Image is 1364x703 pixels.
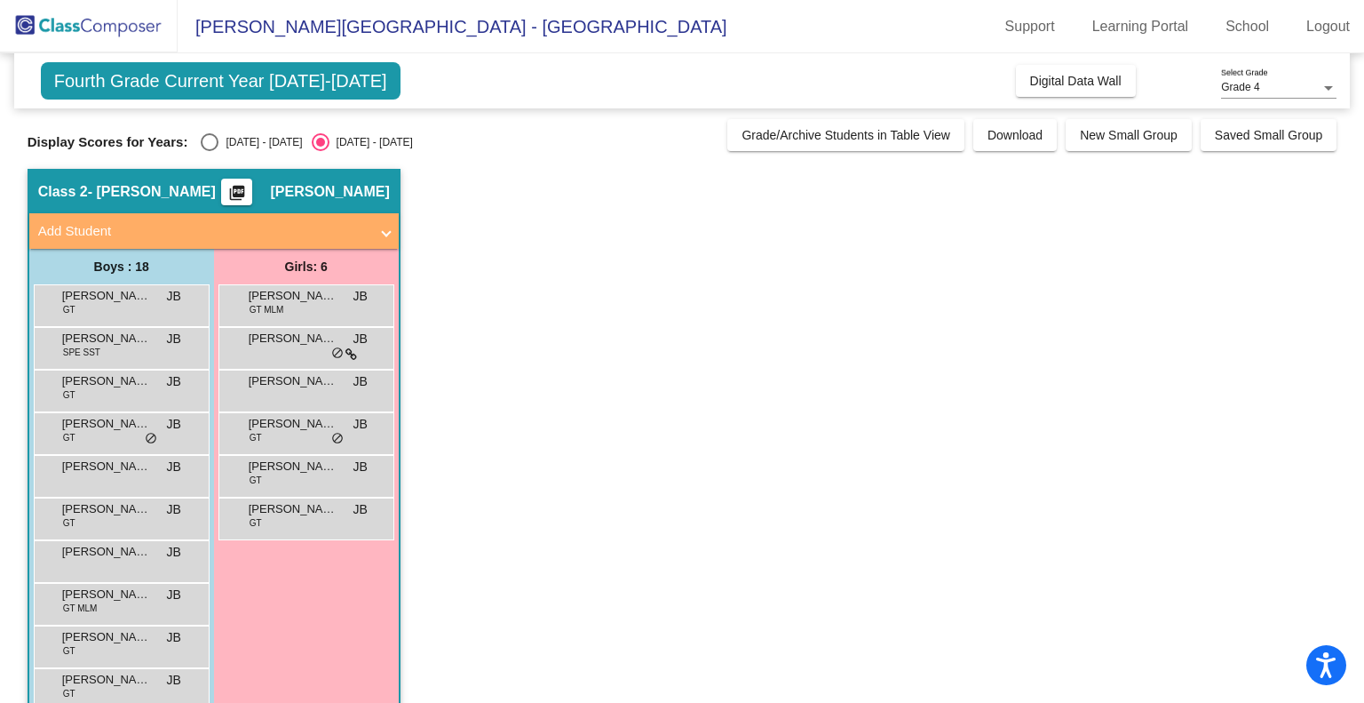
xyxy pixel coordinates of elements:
[62,543,151,561] span: [PERSON_NAME]
[145,432,157,446] span: do_not_disturb_alt
[353,500,367,519] span: JB
[973,119,1057,151] button: Download
[353,458,367,476] span: JB
[250,431,262,444] span: GT
[353,415,367,434] span: JB
[250,516,262,530] span: GT
[63,516,75,530] span: GT
[29,213,399,249] mat-expansion-panel-header: Add Student
[166,458,180,476] span: JB
[218,134,302,150] div: [DATE] - [DATE]
[991,12,1069,41] a: Support
[62,372,151,390] span: [PERSON_NAME] [PERSON_NAME]
[987,128,1043,142] span: Download
[88,183,216,201] span: - [PERSON_NAME]
[178,12,727,41] span: [PERSON_NAME][GEOGRAPHIC_DATA] - [GEOGRAPHIC_DATA]
[38,183,88,201] span: Class 2
[1211,12,1283,41] a: School
[727,119,964,151] button: Grade/Archive Students in Table View
[62,586,151,603] span: [PERSON_NAME]
[331,347,344,361] span: do_not_disturb_alt
[63,687,75,700] span: GT
[331,432,344,446] span: do_not_disturb_alt
[1292,12,1364,41] a: Logout
[1215,128,1322,142] span: Saved Small Group
[63,346,100,359] span: SPE SST
[226,184,248,209] mat-icon: picture_as_pdf
[166,500,180,519] span: JB
[741,128,950,142] span: Grade/Archive Students in Table View
[221,179,252,205] button: Print Students Details
[62,628,151,646] span: [PERSON_NAME]
[249,330,337,348] span: [PERSON_NAME]
[270,183,389,201] span: [PERSON_NAME]
[62,671,151,689] span: [PERSON_NAME]
[353,372,367,391] span: JB
[1201,119,1336,151] button: Saved Small Group
[63,602,98,615] span: GT MLM
[62,330,151,348] span: [PERSON_NAME]
[28,134,188,150] span: Display Scores for Years:
[1030,74,1122,88] span: Digital Data Wall
[63,388,75,402] span: GT
[166,287,180,306] span: JB
[166,372,180,391] span: JB
[166,415,180,434] span: JB
[62,500,151,518] span: [PERSON_NAME]
[353,287,367,306] span: JB
[1066,119,1192,151] button: New Small Group
[63,303,75,316] span: GT
[166,330,180,348] span: JB
[1016,65,1136,97] button: Digital Data Wall
[166,628,180,647] span: JB
[250,474,262,487] span: GT
[38,221,369,242] mat-panel-title: Add Student
[249,500,337,518] span: [PERSON_NAME]
[41,62,400,100] span: Fourth Grade Current Year [DATE]-[DATE]
[249,372,337,390] span: [PERSON_NAME]
[63,644,75,658] span: GT
[214,249,399,284] div: Girls: 6
[249,415,337,433] span: [PERSON_NAME]
[249,458,337,475] span: [PERSON_NAME]
[353,330,367,348] span: JB
[1080,128,1178,142] span: New Small Group
[250,303,284,316] span: GT MLM
[63,431,75,444] span: GT
[62,458,151,475] span: [PERSON_NAME]
[1078,12,1203,41] a: Learning Portal
[1221,81,1259,93] span: Grade 4
[166,543,180,562] span: JB
[329,134,413,150] div: [DATE] - [DATE]
[29,249,214,284] div: Boys : 18
[62,415,151,433] span: [PERSON_NAME]
[166,586,180,604] span: JB
[62,287,151,305] span: [PERSON_NAME] Nama [PERSON_NAME]
[249,287,337,305] span: [PERSON_NAME]
[166,671,180,690] span: JB
[201,133,412,151] mat-radio-group: Select an option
